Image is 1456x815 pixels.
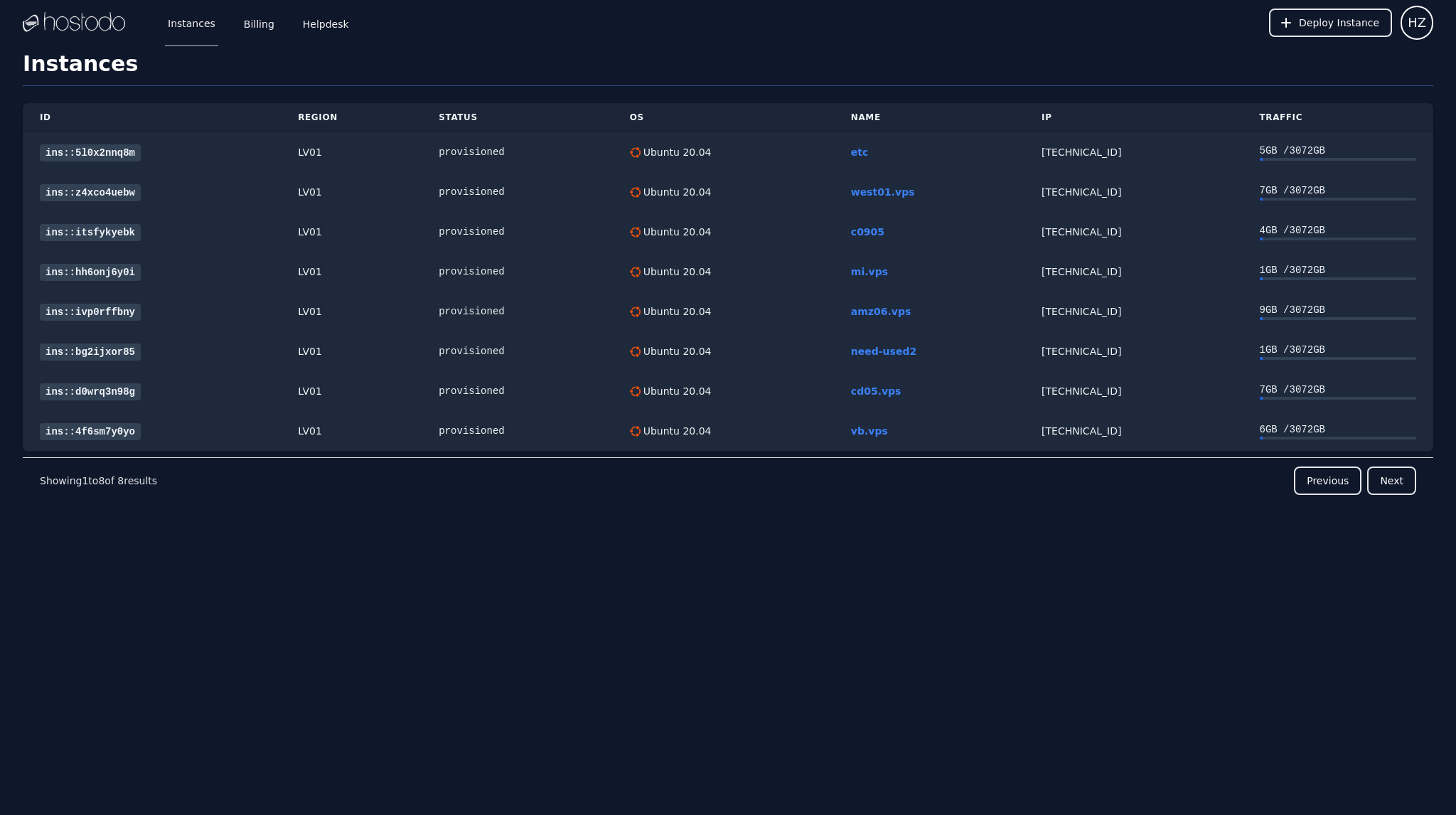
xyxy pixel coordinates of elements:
div: LV01 [298,265,405,279]
a: c0905 [851,226,884,238]
span: Deploy Instance [1299,16,1379,30]
div: Ubuntu 20.04 [641,424,712,438]
div: Ubuntu 20.04 [641,344,712,358]
a: ins::d0wrq3n98g [40,383,141,400]
nav: Pagination [23,457,1433,504]
div: [TECHNICAL_ID] [1042,225,1225,239]
a: amz06.vps [851,306,911,317]
div: provisioned [439,225,595,239]
a: ins::4f6sm7y0yo [40,423,141,440]
div: Ubuntu 20.04 [641,225,712,239]
div: 1 GB / 3072 GB [1260,343,1417,357]
div: LV01 [298,185,405,199]
div: [TECHNICAL_ID] [1042,304,1225,319]
a: west01.vps [851,186,915,198]
div: [TECHNICAL_ID] [1042,384,1225,398]
a: ins::z4xco4uebw [40,184,141,201]
a: cd05.vps [851,385,901,397]
button: Previous [1294,467,1361,495]
span: 8 [117,475,124,486]
div: Ubuntu 20.04 [641,265,712,279]
div: 7 GB / 3072 GB [1260,383,1417,397]
p: Showing to of results [40,474,157,488]
div: 5 GB / 3072 GB [1260,144,1417,158]
a: mi.vps [851,266,888,277]
div: [TECHNICAL_ID] [1042,344,1225,358]
div: provisioned [439,145,595,159]
div: provisioned [439,344,595,358]
img: Ubuntu 20.04 [630,426,641,437]
button: User menu [1401,6,1433,40]
div: provisioned [439,384,595,398]
span: 1 [82,475,88,486]
a: etc [851,147,869,158]
div: provisioned [439,185,595,199]
div: provisioned [439,424,595,438]
img: Logo [23,12,125,33]
img: Ubuntu 20.04 [630,267,641,277]
th: IP [1024,103,1242,132]
img: Ubuntu 20.04 [630,147,641,158]
th: Status [422,103,612,132]
div: LV01 [298,145,405,159]
div: Ubuntu 20.04 [641,384,712,398]
div: 4 GB / 3072 GB [1260,223,1417,238]
div: [TECHNICAL_ID] [1042,185,1225,199]
div: Ubuntu 20.04 [641,304,712,319]
div: [TECHNICAL_ID] [1042,424,1225,438]
span: HZ [1408,13,1426,33]
th: Name [834,103,1024,132]
div: provisioned [439,265,595,279]
img: Ubuntu 20.04 [630,227,641,238]
div: LV01 [298,384,405,398]
th: ID [23,103,281,132]
div: LV01 [298,424,405,438]
div: [TECHNICAL_ID] [1042,265,1225,279]
th: Region [281,103,422,132]
img: Ubuntu 20.04 [630,386,641,397]
div: LV01 [298,304,405,319]
div: [TECHNICAL_ID] [1042,145,1225,159]
img: Ubuntu 20.04 [630,307,641,317]
button: Next [1367,467,1416,495]
div: 7 GB / 3072 GB [1260,183,1417,198]
a: ins::bg2ijxor85 [40,343,141,361]
div: Ubuntu 20.04 [641,145,712,159]
div: LV01 [298,344,405,358]
img: Ubuntu 20.04 [630,346,641,357]
div: 9 GB / 3072 GB [1260,303,1417,317]
a: ins::5l0x2nnq8m [40,144,141,161]
div: Ubuntu 20.04 [641,185,712,199]
a: ins::ivp0rffbny [40,304,141,321]
a: ins::hh6onj6y0i [40,264,141,281]
h1: Instances [23,51,1433,86]
div: 1 GB / 3072 GB [1260,263,1417,277]
a: ins::itsfykyebk [40,224,141,241]
a: vb.vps [851,425,888,437]
th: Traffic [1243,103,1434,132]
th: OS [613,103,834,132]
div: 6 GB / 3072 GB [1260,422,1417,437]
img: Ubuntu 20.04 [630,187,641,198]
button: Deploy Instance [1269,9,1392,37]
div: provisioned [439,304,595,319]
span: 8 [98,475,105,486]
a: need-used2 [851,346,916,357]
div: LV01 [298,225,405,239]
